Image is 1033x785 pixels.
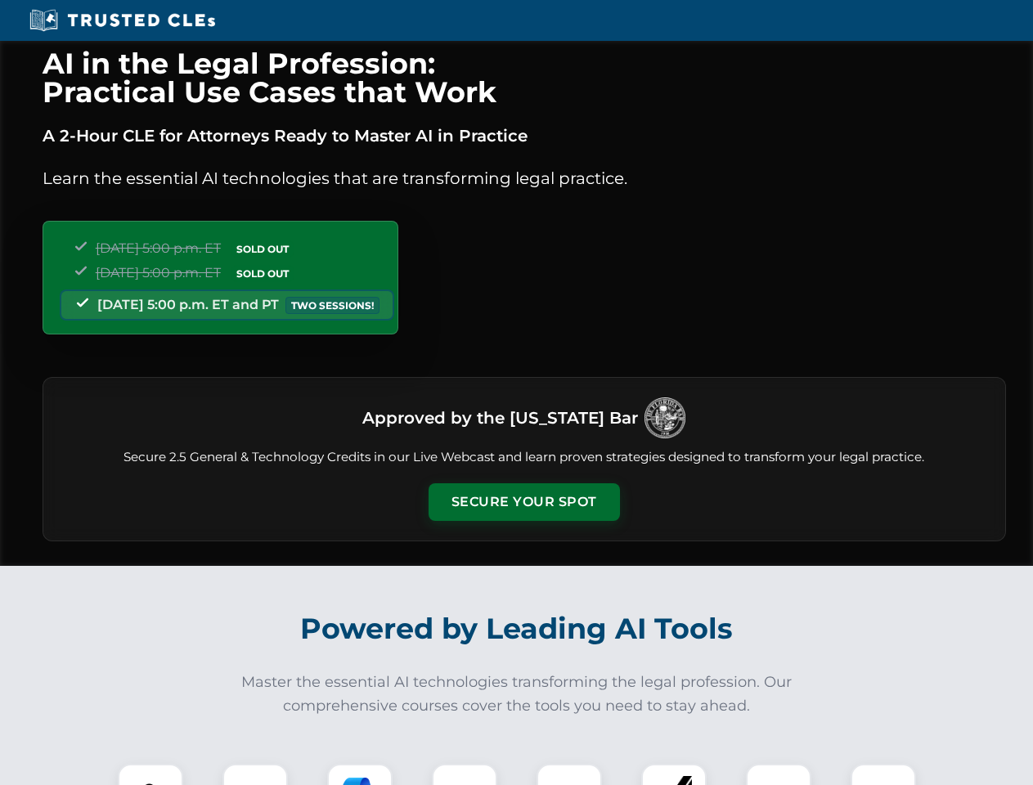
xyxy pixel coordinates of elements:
p: Master the essential AI technologies transforming the legal profession. Our comprehensive courses... [231,671,803,718]
p: Secure 2.5 General & Technology Credits in our Live Webcast and learn proven strategies designed ... [63,448,986,467]
h2: Powered by Leading AI Tools [64,600,970,657]
span: [DATE] 5:00 p.m. ET [96,240,221,256]
h1: AI in the Legal Profession: Practical Use Cases that Work [43,49,1006,106]
img: Trusted CLEs [25,8,220,33]
span: SOLD OUT [231,240,294,258]
span: SOLD OUT [231,265,294,282]
button: Secure Your Spot [429,483,620,521]
span: [DATE] 5:00 p.m. ET [96,265,221,280]
img: Logo [645,397,685,438]
p: Learn the essential AI technologies that are transforming legal practice. [43,165,1006,191]
h3: Approved by the [US_STATE] Bar [362,403,638,433]
p: A 2-Hour CLE for Attorneys Ready to Master AI in Practice [43,123,1006,149]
